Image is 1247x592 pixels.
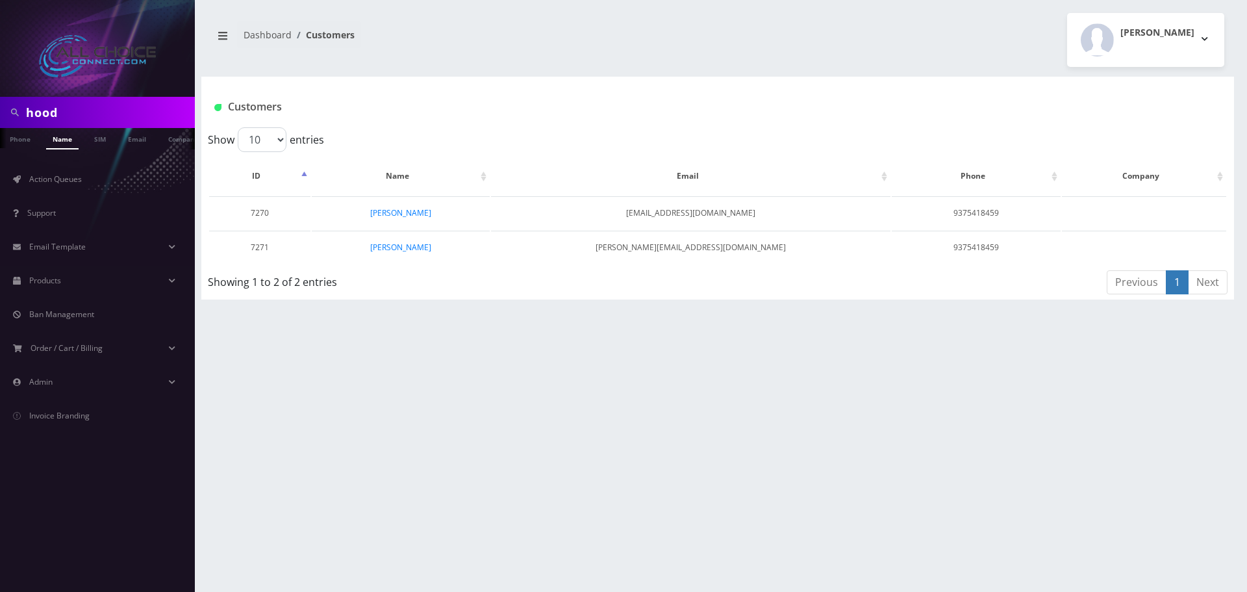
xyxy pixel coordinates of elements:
span: Ban Management [29,309,94,320]
a: [PERSON_NAME] [370,242,431,253]
button: [PERSON_NAME] [1067,13,1224,67]
a: Name [46,128,79,149]
a: Email [121,128,153,148]
nav: breadcrumb [211,21,708,58]
input: Search in Company [26,100,192,125]
img: All Choice Connect [39,35,156,77]
td: [PERSON_NAME][EMAIL_ADDRESS][DOMAIN_NAME] [491,231,890,264]
td: [EMAIL_ADDRESS][DOMAIN_NAME] [491,196,890,229]
h2: [PERSON_NAME] [1120,27,1194,38]
a: Next [1188,270,1228,294]
span: Products [29,275,61,286]
span: Admin [29,376,53,387]
a: [PERSON_NAME] [370,207,431,218]
span: Order / Cart / Billing [31,342,103,354]
li: Customers [292,28,355,42]
th: Company: activate to sort column ascending [1062,157,1226,195]
a: 1 [1166,270,1189,294]
td: 9375418459 [892,196,1061,229]
td: 7271 [209,231,310,264]
td: 9375418459 [892,231,1061,264]
span: Support [27,207,56,218]
th: Name: activate to sort column ascending [312,157,490,195]
span: Action Queues [29,174,82,185]
th: Phone: activate to sort column ascending [892,157,1061,195]
select: Showentries [238,127,286,152]
th: Email: activate to sort column ascending [491,157,890,195]
div: Showing 1 to 2 of 2 entries [208,269,623,290]
h1: Customers [214,101,1050,113]
a: Company [162,128,205,148]
th: ID: activate to sort column descending [209,157,310,195]
span: Email Template [29,241,86,252]
a: Phone [3,128,37,148]
td: 7270 [209,196,310,229]
label: Show entries [208,127,324,152]
span: Invoice Branding [29,410,90,421]
a: SIM [88,128,112,148]
a: Previous [1107,270,1166,294]
a: Dashboard [244,29,292,41]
